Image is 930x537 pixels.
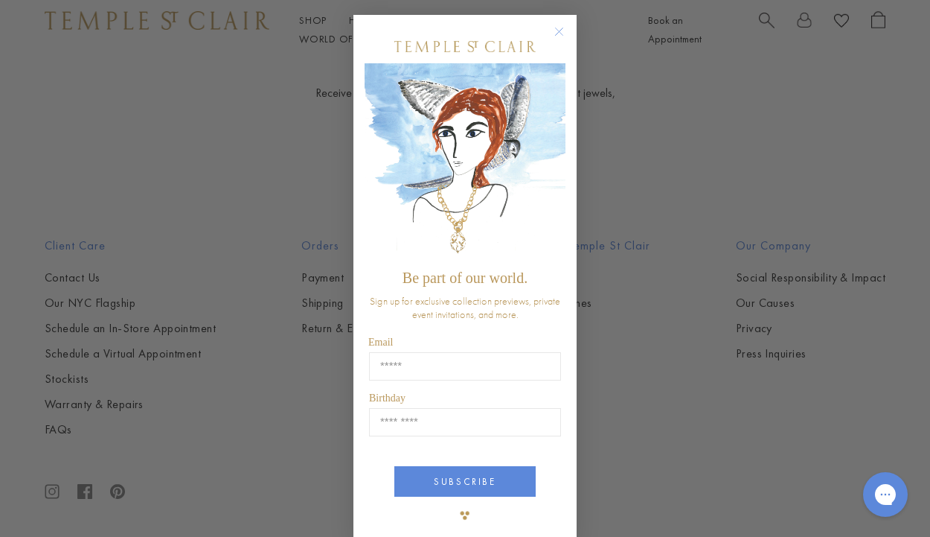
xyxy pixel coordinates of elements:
[365,63,565,262] img: c4a9eb12-d91a-4d4a-8ee0-386386f4f338.jpeg
[369,393,405,404] span: Birthday
[370,294,560,321] span: Sign up for exclusive collection previews, private event invitations, and more.
[394,466,536,497] button: SUBSCRIBE
[394,41,536,52] img: Temple St. Clair
[450,501,480,530] img: TSC
[403,270,527,286] span: Be part of our world.
[557,30,576,48] button: Close dialog
[369,352,561,381] input: Email
[856,467,915,522] iframe: Gorgias live chat messenger
[368,337,393,348] span: Email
